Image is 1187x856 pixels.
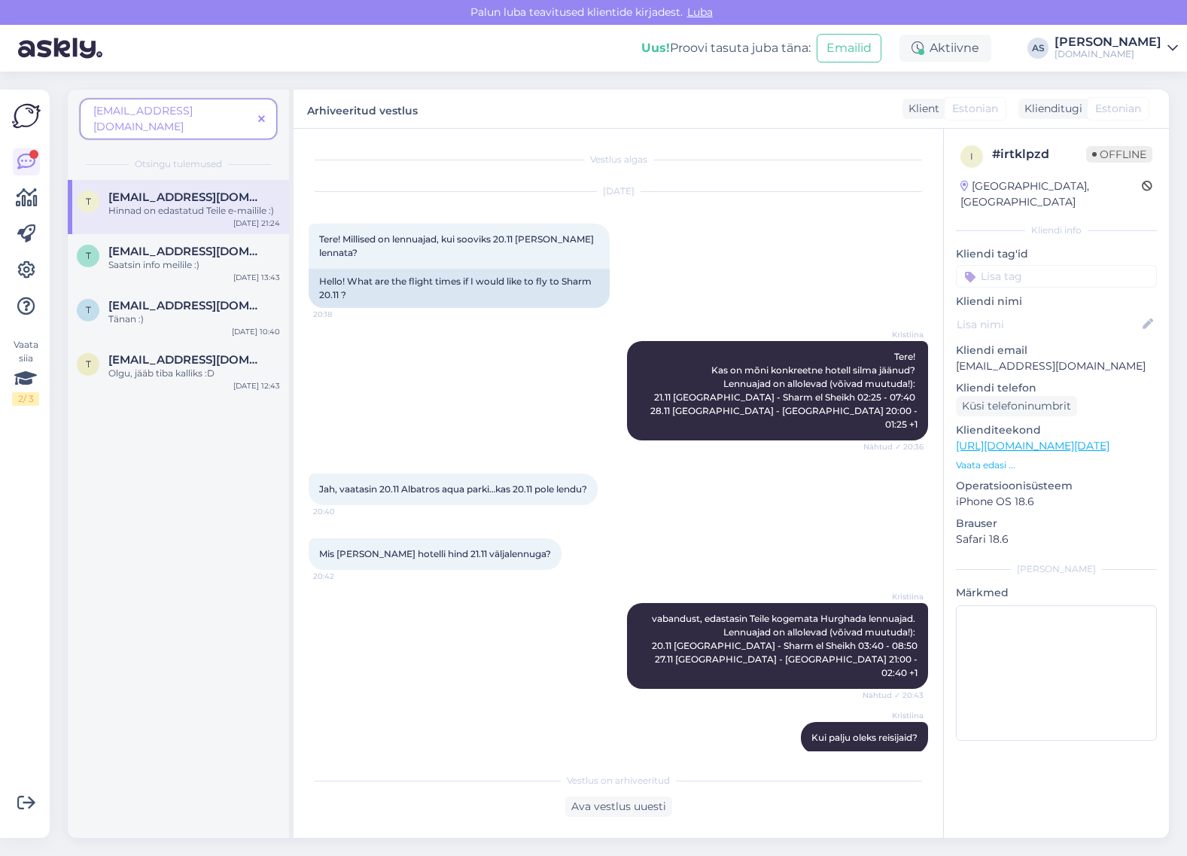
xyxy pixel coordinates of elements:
[811,732,918,743] span: Kui palju oleks reisijaid?
[956,532,1157,547] p: Safari 18.6
[956,516,1157,532] p: Brauser
[867,591,924,602] span: Kristiina
[1055,36,1178,60] a: [PERSON_NAME][DOMAIN_NAME]
[970,151,973,162] span: i
[135,157,222,171] span: Otsingu tulemused
[956,396,1077,416] div: Küsi telefoninumbrit
[319,233,596,258] span: Tere! Millised on lennuajad, kui sooviks 20.11 [PERSON_NAME] lennata?
[309,184,928,198] div: [DATE]
[108,204,280,218] div: Hinnad on edastatud Teile e-mailile :)
[108,299,265,312] span: triinuke757@gmail.com
[309,153,928,166] div: Vestlus algas
[817,34,881,62] button: Emailid
[652,613,920,678] span: vabandust, edastasin Teile kogemata Hurghada lennuajad. Lennuajad on allolevad (võivad muutuda!):...
[956,478,1157,494] p: Operatsioonisüsteem
[683,5,717,19] span: Luba
[956,343,1157,358] p: Kliendi email
[956,246,1157,262] p: Kliendi tag'id
[956,439,1109,452] a: [URL][DOMAIN_NAME][DATE]
[108,190,265,204] span: triinuke757@gmail.com
[956,358,1157,374] p: [EMAIL_ADDRESS][DOMAIN_NAME]
[313,309,370,320] span: 20:18
[992,145,1086,163] div: # irtklpzd
[956,380,1157,396] p: Kliendi telefon
[902,101,939,117] div: Klient
[956,494,1157,510] p: iPhone OS 18.6
[960,178,1142,210] div: [GEOGRAPHIC_DATA], [GEOGRAPHIC_DATA]
[108,258,280,272] div: Saatsin info meilile :)
[233,380,280,391] div: [DATE] 12:43
[565,797,672,817] div: Ava vestlus uuesti
[956,585,1157,601] p: Märkmed
[956,562,1157,576] div: [PERSON_NAME]
[108,353,265,367] span: triinuke757@gmail.com
[108,245,265,258] span: triinuke757@gmail.com
[956,294,1157,309] p: Kliendi nimi
[567,774,670,787] span: Vestlus on arhiveeritud
[86,196,91,207] span: t
[233,218,280,229] div: [DATE] 21:24
[1086,146,1152,163] span: Offline
[309,269,610,308] div: Hello! What are the flight times if I would like to fly to Sharm 20.11 ?
[641,41,670,55] b: Uus!
[319,548,551,559] span: Mis [PERSON_NAME] hotelli hind 21.11 väljalennuga?
[867,329,924,340] span: Kristiina
[952,101,998,117] span: Estonian
[899,35,991,62] div: Aktiivne
[1018,101,1082,117] div: Klienditugi
[956,224,1157,237] div: Kliendi info
[108,312,280,326] div: Tänan :)
[108,367,280,380] div: Olgu, jääb tiba kalliks :D
[12,102,41,130] img: Askly Logo
[86,304,91,315] span: t
[319,483,587,495] span: Jah, vaatasin 20.11 Albatros aqua parki…kas 20.11 pole lendu?
[1095,101,1141,117] span: Estonian
[12,338,39,406] div: Vaata siia
[307,99,418,119] label: Arhiveeritud vestlus
[956,265,1157,288] input: Lisa tag
[1027,38,1049,59] div: AS
[93,104,193,133] span: [EMAIL_ADDRESS][DOMAIN_NAME]
[232,326,280,337] div: [DATE] 10:40
[867,710,924,721] span: Kristiina
[1055,48,1161,60] div: [DOMAIN_NAME]
[863,441,924,452] span: Nähtud ✓ 20:36
[1055,36,1161,48] div: [PERSON_NAME]
[233,272,280,283] div: [DATE] 13:43
[956,422,1157,438] p: Klienditeekond
[12,392,39,406] div: 2 / 3
[313,506,370,517] span: 20:40
[86,250,91,261] span: t
[313,571,370,582] span: 20:42
[863,690,924,701] span: Nähtud ✓ 20:43
[956,458,1157,472] p: Vaata edasi ...
[957,316,1140,333] input: Lisa nimi
[86,358,91,370] span: t
[641,39,811,57] div: Proovi tasuta juba täna:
